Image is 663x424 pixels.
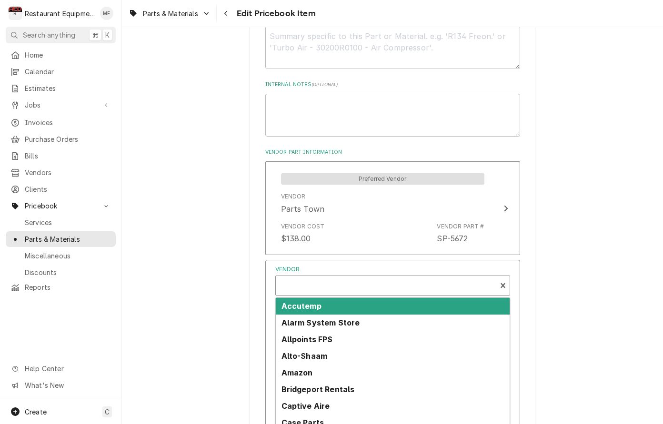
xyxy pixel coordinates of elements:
[25,168,111,177] span: Vendors
[6,215,116,230] a: Services
[25,118,111,128] span: Invoices
[6,115,116,130] a: Invoices
[6,97,116,113] a: Go to Jobs
[281,368,313,377] strong: Amazon
[6,80,116,96] a: Estimates
[25,184,111,194] span: Clients
[125,6,214,21] a: Go to Parts & Materials
[281,335,333,344] strong: Allpoints FPS
[25,201,97,211] span: Pricebook
[9,7,22,20] div: R
[6,165,116,180] a: Vendors
[281,192,306,201] div: Vendor
[281,301,321,311] strong: Accutemp
[92,30,99,40] span: ⌘
[6,279,116,295] a: Reports
[25,134,111,144] span: Purchase Orders
[281,172,484,185] div: Preferred Vendor
[100,7,113,20] div: MF
[6,148,116,164] a: Bills
[437,222,484,244] div: Vendor Part #
[437,233,468,244] div: SP-5672
[25,364,110,374] span: Help Center
[437,222,484,231] div: Vendor Part #
[25,282,111,292] span: Reports
[25,100,97,110] span: Jobs
[25,408,47,416] span: Create
[25,151,111,161] span: Bills
[281,385,355,394] strong: Bridgeport Rentals
[6,64,116,79] a: Calendar
[265,148,520,156] label: Vendor Part Information
[281,233,311,244] div: $138.00
[105,407,110,417] span: C
[6,248,116,264] a: Miscellaneous
[9,7,22,20] div: Restaurant Equipment Diagnostics's Avatar
[143,9,198,19] span: Parts & Materials
[6,361,116,376] a: Go to Help Center
[281,192,325,214] div: Vendor
[25,50,111,60] span: Home
[265,81,520,137] div: Internal Notes
[6,231,116,247] a: Parts & Materials
[281,401,330,411] strong: Captive Aire
[6,27,116,43] button: Search anything⌘K
[100,7,113,20] div: Madyson Fisher's Avatar
[265,161,520,255] button: Update Vendor Part Cost
[105,30,110,40] span: K
[25,234,111,244] span: Parts & Materials
[25,251,111,261] span: Miscellaneous
[281,203,325,215] div: Parts Town
[281,222,325,244] div: Vendor Cost
[275,265,510,384] div: Vendor Part Cost Edit Form
[6,265,116,280] a: Discounts
[25,83,111,93] span: Estimates
[265,13,520,69] div: Detailed Summary Template
[23,30,75,40] span: Search anything
[6,377,116,393] a: Go to What's New
[6,131,116,147] a: Purchase Orders
[281,318,360,327] strong: Alarm System Store
[25,380,110,390] span: What's New
[25,67,111,77] span: Calendar
[6,47,116,63] a: Home
[6,181,116,197] a: Clients
[281,222,325,231] div: Vendor Cost
[25,217,111,227] span: Services
[219,6,234,21] button: Navigate back
[275,265,510,274] label: Vendor
[25,9,95,19] div: Restaurant Equipment Diagnostics
[6,198,116,214] a: Go to Pricebook
[281,173,484,185] span: Preferred Vendor
[275,265,510,296] div: Vendor
[25,267,111,277] span: Discounts
[311,82,338,87] span: ( optional )
[265,81,520,89] label: Internal Notes
[234,7,316,20] span: Edit Pricebook Item
[281,351,328,361] strong: Alto-Shaam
